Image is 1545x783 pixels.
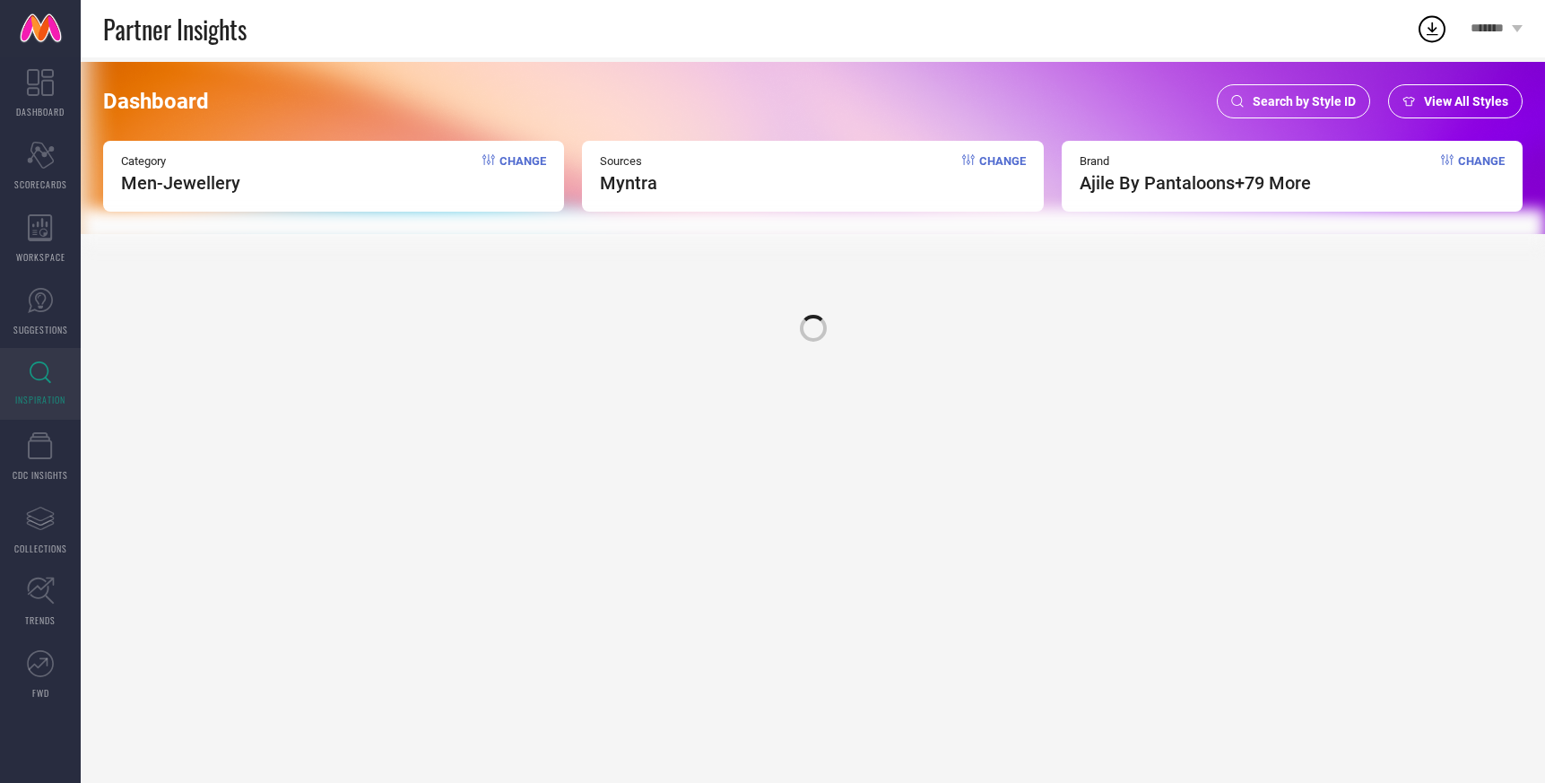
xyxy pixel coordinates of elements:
span: WORKSPACE [16,250,65,264]
span: Men-Jewellery [121,172,240,194]
span: FWD [32,686,49,700]
span: COLLECTIONS [14,542,67,555]
span: Category [121,154,240,168]
span: Change [499,154,546,194]
span: SUGGESTIONS [13,323,68,336]
span: CDC INSIGHTS [13,468,68,482]
span: SCORECARDS [14,178,67,191]
span: TRENDS [25,613,56,627]
span: DASHBOARD [16,105,65,118]
span: ajile by pantaloons +79 More [1080,172,1311,194]
span: Change [1458,154,1505,194]
span: Brand [1080,154,1311,168]
span: View All Styles [1424,94,1508,109]
span: Search by Style ID [1253,94,1356,109]
span: Sources [600,154,657,168]
div: Open download list [1416,13,1448,45]
span: myntra [600,172,657,194]
span: Change [979,154,1026,194]
span: Dashboard [103,89,209,114]
span: Partner Insights [103,11,247,48]
span: INSPIRATION [15,393,65,406]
